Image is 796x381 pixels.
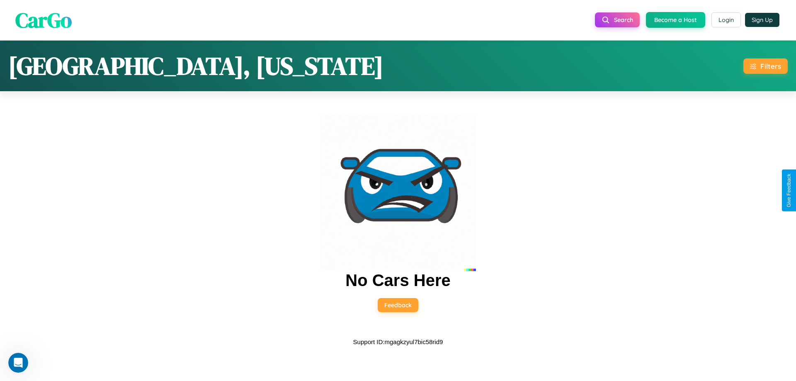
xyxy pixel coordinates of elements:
iframe: Intercom live chat [8,353,28,373]
button: Feedback [378,298,418,312]
button: Sign Up [745,13,779,27]
span: Search [614,16,633,24]
span: CarGo [15,5,72,34]
button: Become a Host [646,12,705,28]
h1: [GEOGRAPHIC_DATA], [US_STATE] [8,49,383,83]
p: Support ID: mgagkzyul7bic58rid9 [353,336,443,347]
h2: No Cars Here [345,271,450,290]
div: Filters [760,62,781,70]
button: Search [595,12,640,27]
button: Login [711,12,741,27]
img: car [320,115,476,271]
div: Give Feedback [786,174,792,207]
button: Filters [743,58,788,74]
